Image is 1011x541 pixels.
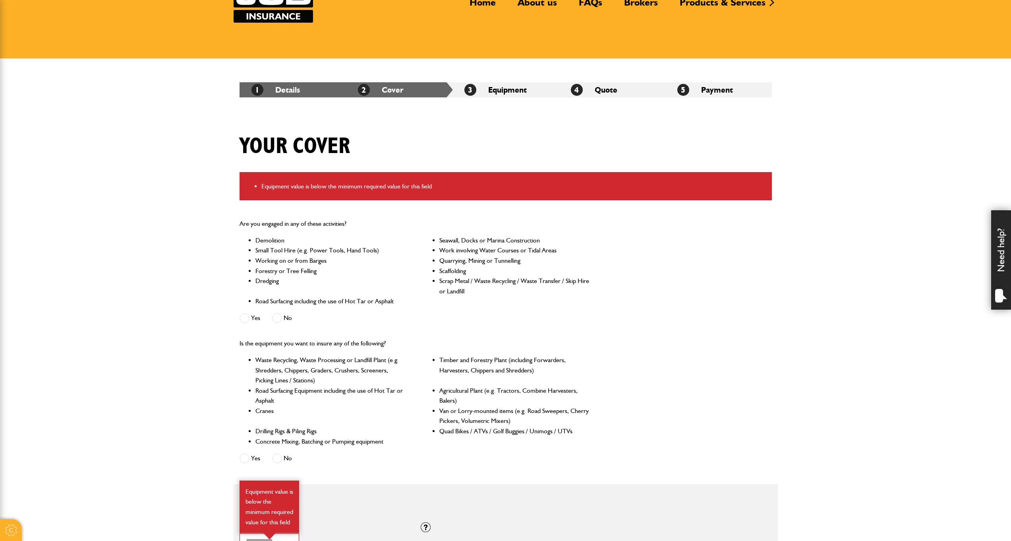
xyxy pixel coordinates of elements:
div: Equipment value is below the minimum required value for this field [240,481,299,533]
span: 4 [571,84,583,96]
li: Road Surfacing Equipment including the use of Hot Tar or Asphalt [255,386,406,406]
img: error-box-arrow.svg [263,533,276,539]
span: 1 [251,84,263,96]
li: Van or Lorry-mounted items (e.g. Road Sweepers, Cherry Pickers, Volumetric Mixers) [439,406,590,426]
li: Small Tool Hire (e.g. Power Tools, Hand Tools) [255,245,406,256]
li: Scrap Metal / Waste Recycling / Waste Transfer / Skip Hire or Landfill [439,276,590,296]
li: Equipment value is below the minimum required value for this field [261,181,766,192]
span: 2 [358,84,370,96]
h1: Your cover [240,133,350,160]
li: Waste Recycling, Waste Processing or Landfill Plant (e.g. Shredders, Chippers, Graders, Crushers,... [255,355,406,386]
li: Cover [346,82,452,97]
li: Quote [559,82,665,97]
a: 1Details [251,85,300,95]
span: 3 [464,84,476,96]
li: Drilling Rigs & Piling Rigs [255,426,406,436]
span: 5 [677,84,689,96]
label: No [272,313,292,323]
label: No [272,454,292,463]
li: Equipment [452,82,559,97]
li: Work involving Water Courses or Tidal Areas [439,245,590,256]
li: Payment [665,82,772,97]
p: Is the equipment you want to insure any of the following? [240,338,590,349]
li: Road Surfacing including the use of Hot Tar or Asphalt [255,296,406,306]
div: Need help? [991,210,1011,310]
label: Yes [240,454,260,463]
li: Dredging [255,276,406,296]
li: Forestry or Tree Felling [255,266,406,276]
li: Scaffolding [439,266,590,276]
li: Quarrying, Mining or Tunnelling [439,256,590,266]
li: Agricultural Plant (e.g. Tractors, Combine Harvesters, Balers) [439,386,590,406]
li: Timber and Forestry Plant (including Forwarders, Harvesters, Chippers and Shredders) [439,355,590,386]
p: Are you engaged in any of these activities? [240,219,590,229]
label: Yes [240,313,260,323]
li: Demolition [255,235,406,246]
li: Working on or from Barges [255,256,406,266]
li: Quad Bikes / ATVs / Golf Buggies / Unimogs / UTVs [439,426,590,436]
li: Cranes [255,406,406,426]
li: Concrete Mixing, Batching or Pumping equipment [255,436,406,447]
li: Seawall, Docks or Marina Construction [439,235,590,246]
